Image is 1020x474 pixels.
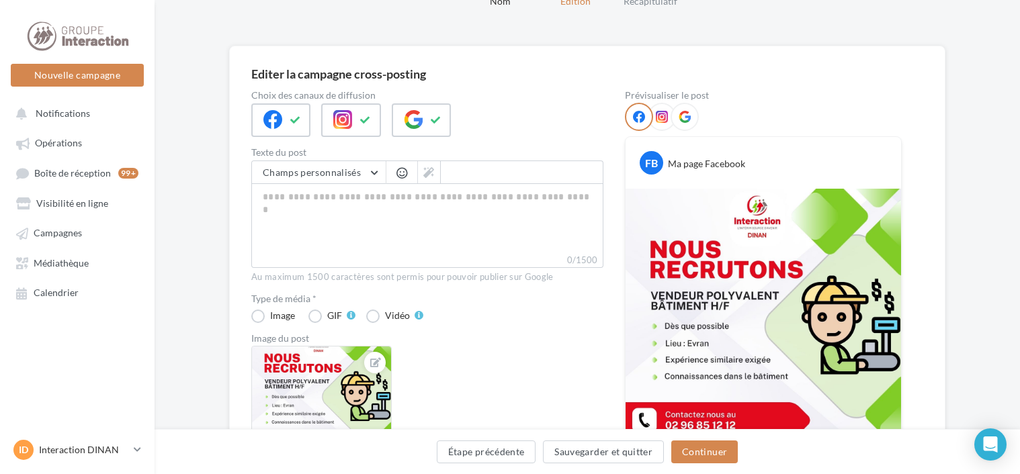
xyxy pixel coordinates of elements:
[251,294,603,303] label: Type de média *
[8,160,146,185] a: Boîte de réception99+
[625,91,902,100] div: Prévisualiser le post
[8,101,141,125] button: Notifications
[8,191,146,215] a: Visibilité en ligne
[671,440,738,463] button: Continuer
[118,168,138,179] div: 99+
[437,440,536,463] button: Étape précédente
[251,148,603,157] label: Texte du post
[34,257,89,269] span: Médiathèque
[640,151,663,175] div: FB
[34,287,79,299] span: Calendrier
[251,253,603,268] label: 0/1500
[8,130,146,154] a: Opérations
[385,311,410,320] div: Vidéo
[251,91,603,100] label: Choix des canaux de diffusion
[270,311,295,320] div: Image
[327,311,342,320] div: GIF
[543,440,664,463] button: Sauvegarder et quitter
[34,167,111,179] span: Boîte de réception
[8,220,146,244] a: Campagnes
[39,443,128,457] p: Interaction DINAN
[263,167,361,178] span: Champs personnalisés
[974,428,1007,461] div: Open Intercom Messenger
[34,228,82,239] span: Campagnes
[11,437,144,463] a: ID Interaction DINAN
[252,161,386,184] button: Champs personnalisés
[251,334,603,343] div: Image du post
[36,197,108,209] span: Visibilité en ligne
[251,68,426,80] div: Editer la campagne cross-posting
[251,271,603,283] div: Au maximum 1500 caractères sont permis pour pouvoir publier sur Google
[19,443,28,457] span: ID
[8,250,146,275] a: Médiathèque
[36,107,90,119] span: Notifications
[35,138,82,149] span: Opérations
[668,157,745,171] div: Ma page Facebook
[11,64,144,87] button: Nouvelle campagne
[8,280,146,304] a: Calendrier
